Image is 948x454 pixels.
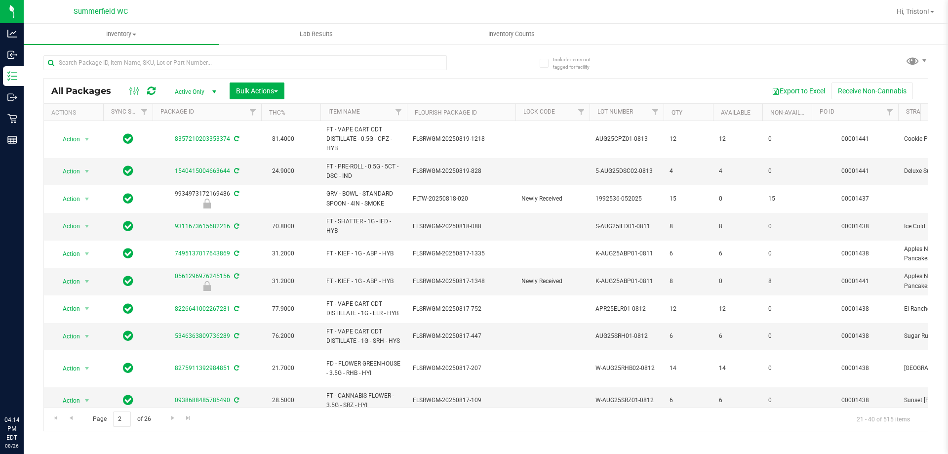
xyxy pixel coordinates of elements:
[160,108,194,115] a: Package ID
[326,391,401,410] span: FT - CANNABIS FLOWER - 3.5G - SRZ - HYI
[413,134,510,144] span: FLSRWGM-20250819-1218
[906,108,926,115] a: Strain
[719,222,756,231] span: 8
[413,304,510,314] span: FLSRWGM-20250817-752
[413,331,510,341] span: FLSRWGM-20250817-447
[841,250,869,257] a: 00001438
[51,109,99,116] div: Actions
[81,219,93,233] span: select
[267,219,299,234] span: 70.8000
[719,249,756,258] span: 6
[123,219,133,233] span: In Sync
[719,364,756,373] span: 14
[768,249,806,258] span: 0
[81,362,93,375] span: select
[831,83,913,99] button: Receive Non-Cannabis
[123,302,133,316] span: In Sync
[670,134,707,144] span: 12
[413,249,510,258] span: FLSRWGM-20250817-1335
[670,364,707,373] span: 14
[670,166,707,176] span: 4
[768,396,806,405] span: 0
[841,135,869,142] a: 00001441
[48,412,63,425] a: Go to the first page
[267,361,299,375] span: 21.7000
[849,412,918,426] span: 21 - 40 of 515 items
[670,396,707,405] span: 6
[54,275,80,289] span: Action
[326,277,401,286] span: FT - KIEF - 1G - ABP - HYB
[719,331,756,341] span: 6
[595,331,658,341] span: AUG25SRH01-0812
[770,109,814,116] a: Non-Available
[595,134,658,144] span: AUG25CPZ01-0813
[328,108,360,115] a: Item Name
[841,223,869,230] a: 00001438
[7,71,17,81] inline-svg: Inventory
[670,194,707,204] span: 15
[43,55,447,70] input: Search Package ID, Item Name, SKU, Lot or Part Number...
[326,125,401,154] span: FT - VAPE CART CDT DISTILLATE - 0.5G - CPZ - HYB
[326,299,401,318] span: FT - VAPE CART CDT DISTILLATE - 1G - ELR - HYB
[413,277,510,286] span: FLSRWGM-20250817-1348
[413,166,510,176] span: FLSRWGM-20250819-828
[123,192,133,206] span: In Sync
[175,250,230,257] a: 7495137017643869
[233,273,239,280] span: Sync from Compliance System
[768,194,806,204] span: 15
[820,108,834,115] a: PO ID
[113,412,131,427] input: 2
[719,134,756,144] span: 12
[719,194,756,204] span: 0
[24,30,219,39] span: Inventory
[670,304,707,314] span: 12
[391,104,407,121] a: Filter
[768,331,806,341] span: 0
[573,104,590,121] a: Filter
[54,362,80,375] span: Action
[136,104,153,121] a: Filter
[326,189,401,208] span: GRV - BOWL - STANDARD SPOON - 4IN - SMOKE
[719,304,756,314] span: 12
[841,167,869,174] a: 00001441
[897,7,929,15] span: Hi, Triston!
[175,135,230,142] a: 8357210203353374
[415,109,477,116] a: Flourish Package ID
[123,274,133,288] span: In Sync
[233,365,239,371] span: Sync from Compliance System
[236,87,278,95] span: Bulk Actions
[54,394,80,408] span: Action
[7,92,17,102] inline-svg: Outbound
[670,249,707,258] span: 6
[7,114,17,124] inline-svg: Retail
[841,278,869,285] a: 00001441
[175,397,230,404] a: 0938688485785490
[413,222,510,231] span: FLSRWGM-20250818-088
[521,194,584,204] span: Newly Received
[326,217,401,236] span: FT - SHATTER - 1G - IED - HYB
[10,375,39,405] iframe: Resource center
[7,29,17,39] inline-svg: Analytics
[175,223,230,230] a: 9311673615682216
[165,412,180,425] a: Go to the next page
[719,166,756,176] span: 4
[123,393,133,407] span: In Sync
[595,396,658,405] span: W-AUG25SRZ01-0812
[719,396,756,405] span: 6
[4,442,19,450] p: 08/26
[841,195,869,202] a: 00001437
[267,247,299,261] span: 31.2000
[123,361,133,375] span: In Sync
[64,412,78,425] a: Go to the previous page
[413,396,510,405] span: FLSRWGM-20250817-109
[768,277,806,286] span: 8
[882,104,898,121] a: Filter
[81,330,93,343] span: select
[175,305,230,312] a: 8226641002267281
[595,364,658,373] span: W-AUG25RHB02-0812
[81,302,93,316] span: select
[175,273,230,280] a: 0561296976245156
[54,132,80,146] span: Action
[233,167,239,174] span: Sync from Compliance System
[768,222,806,231] span: 0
